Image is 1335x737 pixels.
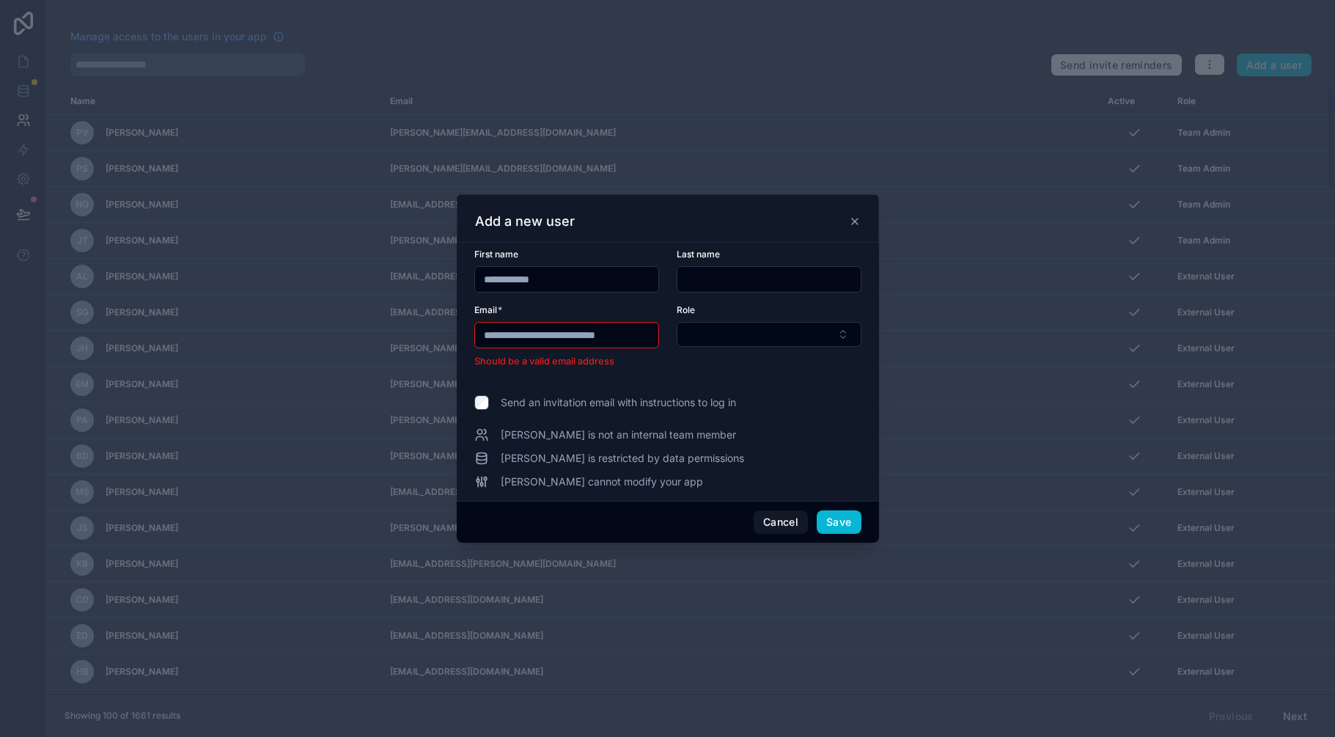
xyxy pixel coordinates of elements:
[677,304,695,315] span: Role
[677,322,861,347] button: Select Button
[501,474,703,489] span: [PERSON_NAME] cannot modify your app
[501,395,736,410] span: Send an invitation email with instructions to log in
[474,249,518,260] span: First name
[817,510,861,534] button: Save
[474,354,659,369] li: Should be a valid email address
[501,451,744,466] span: [PERSON_NAME] is restricted by data permissions
[474,304,497,315] span: Email
[474,395,489,410] input: Send an invitation email with instructions to log in
[754,510,808,534] button: Cancel
[501,428,736,442] span: [PERSON_NAME] is not an internal team member
[475,213,575,230] h3: Add a new user
[677,249,720,260] span: Last name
